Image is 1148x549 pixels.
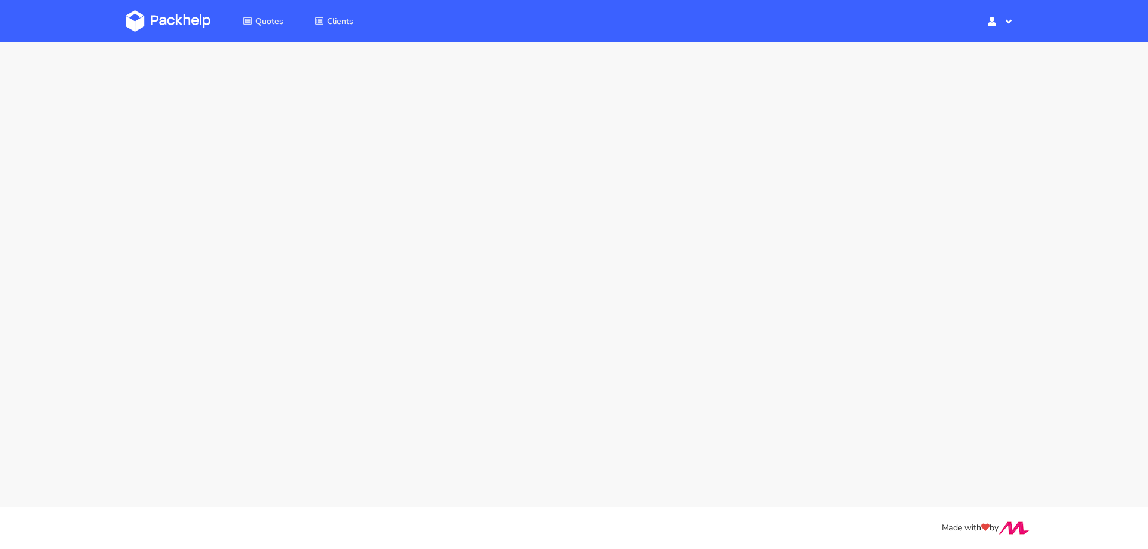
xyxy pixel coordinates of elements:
span: Quotes [255,16,283,27]
img: Dashboard [126,10,210,32]
img: Move Closer [999,521,1030,535]
div: Made with by [110,521,1038,535]
span: Clients [327,16,353,27]
a: Quotes [228,10,298,32]
a: Clients [300,10,368,32]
